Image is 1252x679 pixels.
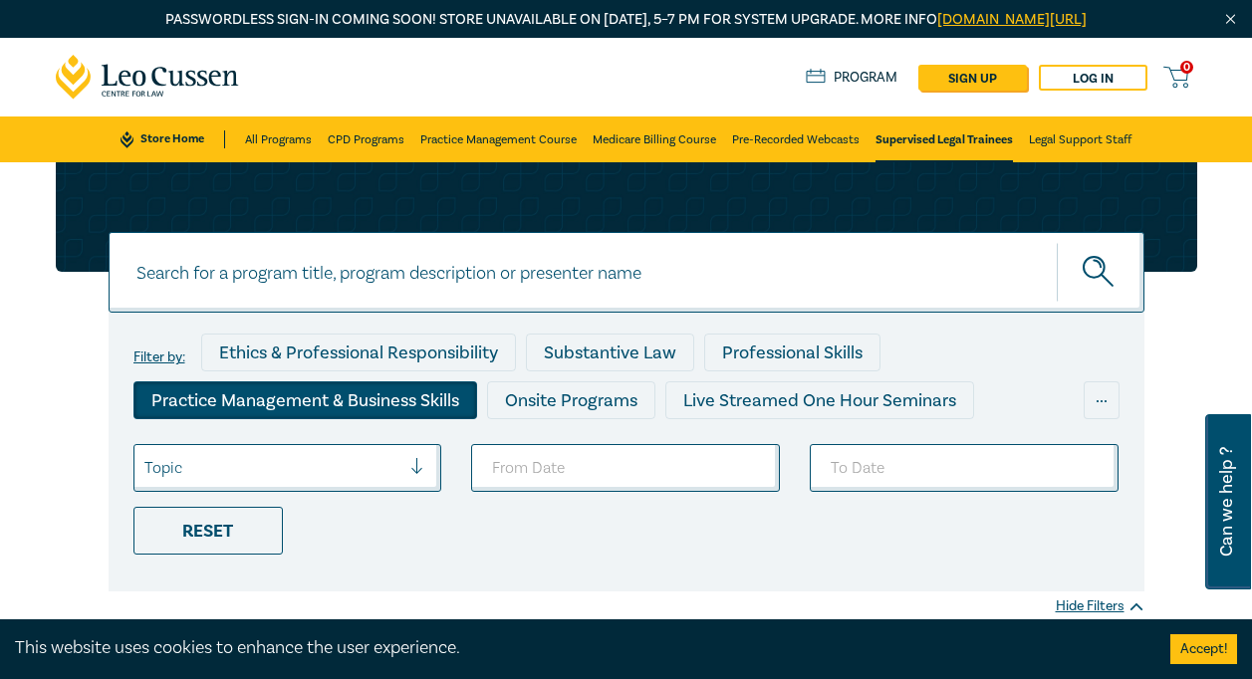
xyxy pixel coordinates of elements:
[133,381,477,419] div: Practice Management & Business Skills
[144,457,148,479] input: select
[937,10,1087,29] a: [DOMAIN_NAME][URL]
[245,116,312,162] a: All Programs
[133,429,509,467] div: Live Streamed Conferences and Intensives
[1170,634,1237,664] button: Accept cookies
[471,444,780,492] input: From Date
[201,334,516,371] div: Ethics & Professional Responsibility
[806,69,898,87] a: Program
[1180,61,1193,74] span: 0
[704,334,880,371] div: Professional Skills
[109,232,1144,313] input: Search for a program title, program description or presenter name
[1217,426,1236,577] span: Can we help ?
[918,65,1027,91] a: sign up
[420,116,577,162] a: Practice Management Course
[328,116,404,162] a: CPD Programs
[1222,11,1239,28] img: Close
[133,507,283,555] div: Reset
[56,9,1197,31] p: Passwordless sign-in coming soon! Store unavailable on [DATE], 5–7 PM for system upgrade. More info
[15,635,1140,661] div: This website uses cookies to enhance the user experience.
[133,349,185,365] label: Filter by:
[1056,596,1144,616] div: Hide Filters
[665,381,974,419] div: Live Streamed One Hour Seminars
[519,429,835,467] div: Live Streamed Practical Workshops
[1039,65,1147,91] a: Log in
[487,381,655,419] div: Onsite Programs
[876,116,1013,162] a: Supervised Legal Trainees
[526,334,694,371] div: Substantive Law
[810,444,1119,492] input: To Date
[593,116,716,162] a: Medicare Billing Course
[121,130,225,148] a: Store Home
[1029,116,1131,162] a: Legal Support Staff
[1084,381,1120,419] div: ...
[732,116,860,162] a: Pre-Recorded Webcasts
